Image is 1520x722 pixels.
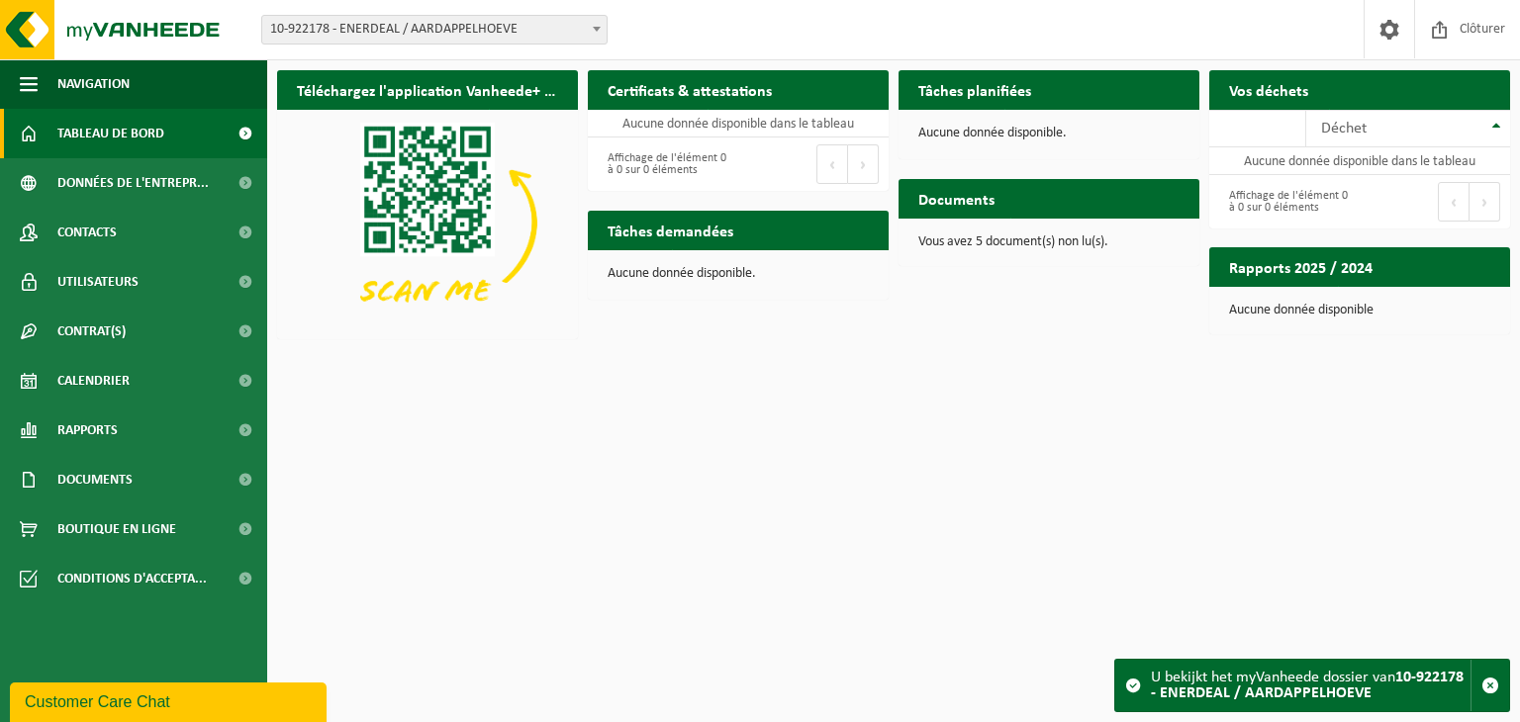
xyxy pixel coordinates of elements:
td: Aucune donnée disponible dans le tableau [1209,147,1510,175]
span: Tableau de bord [57,109,164,158]
span: Données de l'entrepr... [57,158,209,208]
p: Aucune donnée disponible. [918,127,1180,140]
h2: Téléchargez l'application Vanheede+ maintenant! [277,70,578,109]
h2: Tâches planifiées [899,70,1051,109]
button: Next [848,144,879,184]
a: Consulter les rapports [1338,286,1508,325]
span: Rapports [57,406,118,455]
h2: Rapports 2025 / 2024 [1209,247,1392,286]
button: Previous [816,144,848,184]
p: Aucune donnée disponible. [608,267,869,281]
div: U bekijkt het myVanheede dossier van [1151,660,1471,711]
span: Déchet [1321,121,1367,136]
span: Utilisateurs [57,257,139,307]
h2: Vos déchets [1209,70,1328,109]
span: 10-922178 - ENERDEAL / AARDAPPELHOEVE [262,16,607,44]
strong: 10-922178 - ENERDEAL / AARDAPPELHOEVE [1151,670,1464,701]
span: 10-922178 - ENERDEAL / AARDAPPELHOEVE [261,15,608,45]
span: Contacts [57,208,117,257]
span: Conditions d'accepta... [57,554,207,603]
span: Boutique en ligne [57,504,176,554]
p: Vous avez 5 document(s) non lu(s). [918,235,1180,249]
span: Contrat(s) [57,307,126,356]
h2: Documents [899,179,1014,218]
h2: Tâches demandées [588,211,753,249]
div: Affichage de l'élément 0 à 0 sur 0 éléments [1219,180,1350,224]
iframe: chat widget [10,678,331,722]
td: Aucune donnée disponible dans le tableau [588,110,889,137]
button: Previous [1438,182,1470,222]
span: Calendrier [57,356,130,406]
div: Affichage de l'élément 0 à 0 sur 0 éléments [598,142,728,186]
button: Next [1470,182,1500,222]
span: Documents [57,455,133,504]
span: Navigation [57,59,130,109]
h2: Certificats & attestations [588,70,792,109]
p: Aucune donnée disponible [1229,304,1490,317]
img: Download de VHEPlus App [277,110,578,335]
